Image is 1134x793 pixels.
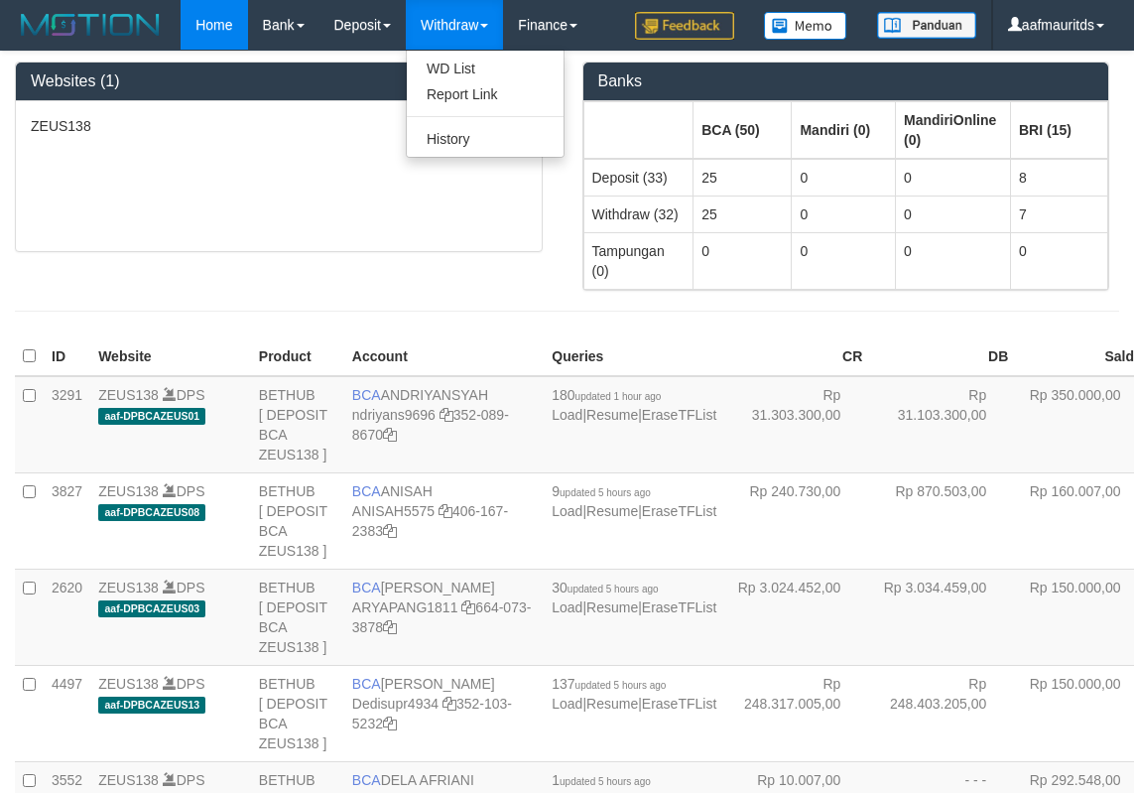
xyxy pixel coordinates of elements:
img: Feedback.jpg [635,12,734,40]
span: 180 [552,387,661,403]
th: Group: activate to sort column ascending [583,101,693,159]
span: | | [552,676,716,712]
td: Rp 240.730,00 [724,472,870,569]
a: Load [552,696,582,712]
td: 3827 [44,472,90,569]
th: Website [90,337,251,376]
a: ZEUS138 [98,676,159,692]
td: Rp 248.403.205,00 [870,665,1016,761]
td: DPS [90,472,251,569]
span: | | [552,483,716,519]
td: 0 [792,196,896,232]
span: 9 [552,483,651,499]
a: Resume [586,503,638,519]
td: Rp 870.503,00 [870,472,1016,569]
a: Copy ndriyans9696 to clipboard [440,407,453,423]
a: EraseTFList [642,407,716,423]
td: 0 [895,232,1010,289]
td: BETHUB [ DEPOSIT BCA ZEUS138 ] [251,665,344,761]
span: updated 5 hours ago [560,487,651,498]
h3: Banks [598,72,1094,90]
span: updated 1 hour ago [575,391,662,402]
a: Copy 3520898670 to clipboard [383,427,397,443]
a: Copy ANISAH5575 to clipboard [439,503,452,519]
td: 2620 [44,569,90,665]
span: BCA [352,387,381,403]
th: Group: activate to sort column ascending [895,101,1010,159]
td: Rp 31.303.300,00 [724,376,870,473]
th: Group: activate to sort column ascending [792,101,896,159]
td: Rp 31.103.300,00 [870,376,1016,473]
td: BETHUB [ DEPOSIT BCA ZEUS138 ] [251,569,344,665]
span: aaf-DPBCAZEUS03 [98,600,205,617]
a: Report Link [407,81,564,107]
span: 137 [552,676,666,692]
p: ZEUS138 [31,116,527,136]
td: [PERSON_NAME] 664-073-3878 [344,569,544,665]
td: Rp 248.317.005,00 [724,665,870,761]
td: ANISAH 406-167-2383 [344,472,544,569]
a: Copy 3521035232 to clipboard [383,716,397,731]
span: 30 [552,580,658,595]
a: ZEUS138 [98,483,159,499]
span: updated 5 hours ago [560,776,651,787]
td: 3291 [44,376,90,473]
td: Rp 3.034.459,00 [870,569,1016,665]
th: ID [44,337,90,376]
td: ANDRIYANSYAH 352-089-8670 [344,376,544,473]
td: DPS [90,569,251,665]
td: 7 [1010,196,1107,232]
a: Copy 4061672383 to clipboard [383,523,397,539]
span: BCA [352,676,381,692]
td: 0 [792,232,896,289]
span: BCA [352,772,381,788]
td: 8 [1010,159,1107,197]
a: Load [552,599,582,615]
a: History [407,126,564,152]
td: 0 [1010,232,1107,289]
a: EraseTFList [642,696,716,712]
a: WD List [407,56,564,81]
img: panduan.png [877,12,976,39]
a: Copy 6640733878 to clipboard [383,619,397,635]
th: Group: activate to sort column ascending [693,101,792,159]
th: Group: activate to sort column ascending [1010,101,1107,159]
a: ZEUS138 [98,580,159,595]
a: EraseTFList [642,599,716,615]
a: ndriyans9696 [352,407,436,423]
td: BETHUB [ DEPOSIT BCA ZEUS138 ] [251,376,344,473]
td: Tampungan (0) [583,232,693,289]
span: aaf-DPBCAZEUS01 [98,408,205,425]
td: 0 [895,159,1010,197]
span: aaf-DPBCAZEUS13 [98,697,205,714]
td: Deposit (33) [583,159,693,197]
img: Button%20Memo.svg [764,12,847,40]
span: updated 5 hours ago [567,584,659,595]
th: Product [251,337,344,376]
td: Withdraw (32) [583,196,693,232]
span: | | [552,580,716,615]
th: CR [724,337,870,376]
img: MOTION_logo.png [15,10,166,40]
span: BCA [352,483,381,499]
a: Copy ARYAPANG1811 to clipboard [461,599,475,615]
td: 0 [895,196,1010,232]
span: aaf-DPBCAZEUS08 [98,504,205,521]
a: Resume [586,407,638,423]
td: [PERSON_NAME] 352-103-5232 [344,665,544,761]
a: Resume [586,696,638,712]
td: 4497 [44,665,90,761]
a: ANISAH5575 [352,503,435,519]
a: Load [552,407,582,423]
td: 25 [693,196,792,232]
td: 0 [792,159,896,197]
a: Dedisupr4934 [352,696,439,712]
h3: Websites (1) [31,72,527,90]
span: 1 [552,772,651,788]
a: Load [552,503,582,519]
td: BETHUB [ DEPOSIT BCA ZEUS138 ] [251,472,344,569]
td: DPS [90,376,251,473]
a: EraseTFList [642,503,716,519]
td: Rp 3.024.452,00 [724,569,870,665]
td: 0 [693,232,792,289]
